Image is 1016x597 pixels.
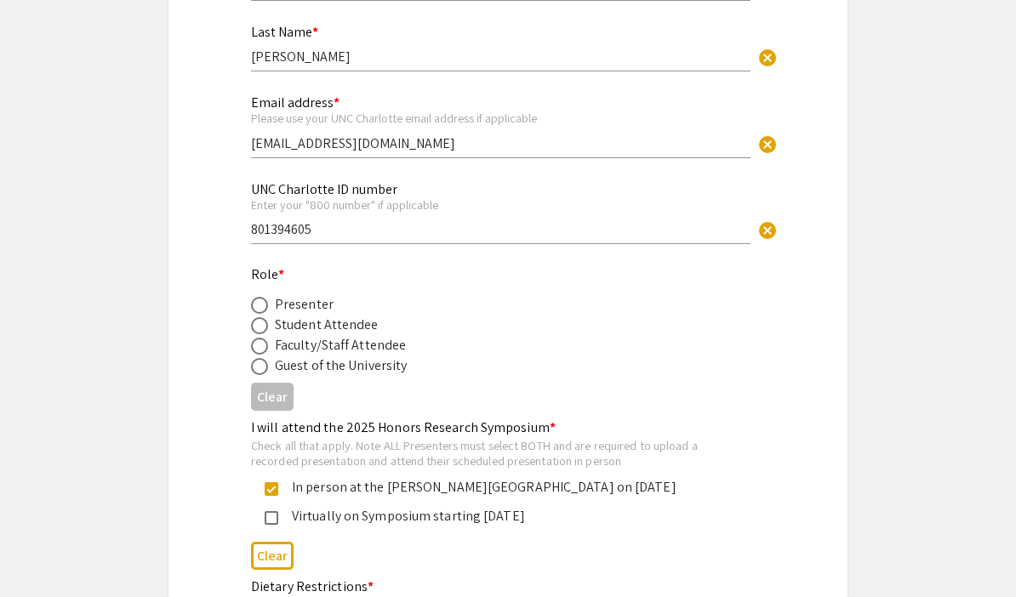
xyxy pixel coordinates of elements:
mat-label: UNC Charlotte ID number [251,180,397,198]
input: Type Here [251,134,751,152]
div: Enter your "800 number" if applicable [251,197,751,213]
button: Clear [251,542,294,570]
div: Student Attendee [275,315,379,335]
span: cancel [757,220,778,241]
div: Check all that apply. Note ALL Presenters must select BOTH and are required to upload a recorded ... [251,438,738,468]
mat-label: Dietary Restrictions [251,577,374,595]
mat-label: I will attend the 2025 Honors Research Symposium [251,418,556,436]
button: Clear [751,40,785,74]
div: Virtually on Symposium starting [DATE] [278,506,724,526]
div: Please use your UNC Charlotte email address if applicable [251,111,751,126]
div: In person at the [PERSON_NAME][GEOGRAPHIC_DATA] on [DATE] [278,477,724,497]
input: Type Here [251,220,751,238]
button: Clear [751,213,785,247]
input: Type Here [251,48,751,65]
div: Guest of the University [275,355,407,376]
iframe: Chat [13,520,72,584]
div: Presenter [275,294,334,315]
mat-label: Role [251,265,285,283]
span: cancel [757,134,778,155]
button: Clear [751,126,785,160]
mat-label: Email address [251,94,340,111]
mat-label: Last Name [251,23,318,41]
span: cancel [757,48,778,68]
button: Clear [251,383,294,411]
div: Faculty/Staff Attendee [275,335,406,355]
